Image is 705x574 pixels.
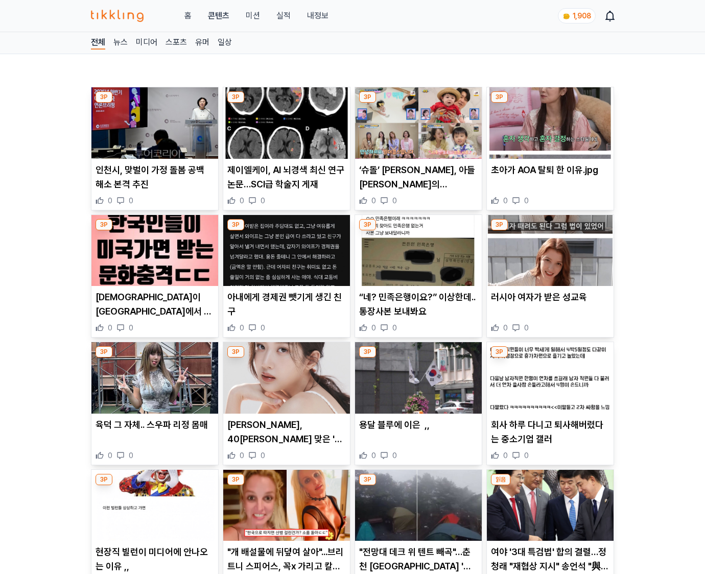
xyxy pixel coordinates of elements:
a: 일상 [218,36,232,50]
span: 0 [371,196,376,206]
a: 뉴스 [113,36,128,50]
div: 3P [491,219,508,230]
div: 읽음 [491,474,510,485]
div: 3P ‘슈돌’ 심형탁, 아들 하루의 최애 등극 실패에 ‘웃픈’ 서운함 고백 ‘슈돌’ [PERSON_NAME], 아들 [PERSON_NAME]의 [PERSON_NAME] 등극 ... [355,87,482,210]
img: ‘슈돌’ 심형탁, 아들 하루의 최애 등극 실패에 ‘웃픈’ 서운함 고백 [355,87,482,159]
p: 현장직 빌런이 미디어에 안나오는 이유 ,, [96,545,214,573]
div: 3P 제이엘케이, AI 뇌경색 최신 연구 논문…SCI급 학술지 게재 제이엘케이, AI 뇌경색 최신 연구 논문…SCI급 학술지 게재 0 0 [223,87,350,210]
span: 1,908 [573,12,591,20]
a: 미디어 [136,36,157,50]
div: 3P [227,91,244,103]
p: 제이엘케이, AI 뇌경색 최신 연구 논문…SCI급 학술지 게재 [227,163,346,192]
img: "전망대 데크 위 텐트 빼곡"…춘천 대룡산 '캠핑족 점령'에 눈살 [355,470,482,541]
a: 홈 [184,10,192,22]
div: 3P [96,346,112,357]
span: 0 [240,323,244,333]
span: 0 [392,196,397,206]
img: 러시아 여자가 받은 성교육 [487,215,614,286]
div: 3P [359,91,376,103]
span: 0 [371,323,376,333]
div: 3P [227,346,244,357]
p: 회사 하루 다니고 퇴사해버렸다는 중소기업 갤러 [491,418,609,446]
div: 3P [96,474,112,485]
img: 육덕 그 자체.. 스우파 리정 몸매 [91,342,218,414]
p: 아내에게 경제권 뺏기게 생긴 친구 [227,290,346,319]
button: 미션 [246,10,260,22]
div: 3P [491,91,508,103]
span: 0 [261,323,265,333]
img: coin [562,12,571,20]
p: [DEMOGRAPHIC_DATA]이 [GEOGRAPHIC_DATA]에서 살면 받는 문화충격 [96,290,214,319]
div: 3P 아내에게 경제권 뺏기게 생긴 친구 아내에게 경제권 뺏기게 생긴 친구 0 0 [223,214,350,338]
div: 3P 회사 하루 다니고 퇴사해버렸다는 중소기업 갤러 회사 하루 다니고 퇴사해버렸다는 중소기업 갤러 0 0 [486,342,614,465]
p: 러시아 여자가 받은 성교육 [491,290,609,304]
div: 3P [227,474,244,485]
div: 3P [359,346,376,357]
a: 유머 [195,36,209,50]
div: 3P [359,474,376,485]
span: 0 [261,196,265,206]
p: "개 배설물에 뒤덮여 살아"...브리트니 스피어스, 꼭x 가리고 칼춤까지 추는 충격적인 최근 근황 [227,545,346,573]
span: 0 [524,323,529,333]
div: 3P 육덕 그 자체.. 스우파 리정 몸매 육덕 그 자체.. 스우파 리정 몸매 0 0 [91,342,219,465]
div: 3P [96,91,112,103]
span: 0 [108,323,112,333]
div: 3P 초아가 AOA 탈퇴 한 이유.jpg 초아가 AOA 탈퇴 한 이유.jpg 0 0 [486,87,614,210]
img: "개 배설물에 뒤덮여 살아"...브리트니 스피어스, 꼭x 가리고 칼춤까지 추는 충격적인 최근 근황 [223,470,350,541]
img: 여야 '3대 특검법' 합의 결렬…정청래 "재협상 지시" 송언석 "與 합의 파기 책임 져야"(종합) [487,470,614,541]
span: 0 [261,450,265,461]
span: 0 [503,450,508,461]
img: 초아가 AOA 탈퇴 한 이유.jpg [487,87,614,159]
span: 0 [240,196,244,206]
div: 3P [227,219,244,230]
p: 육덕 그 자체.. 스우파 리정 몸매 [96,418,214,432]
a: 전체 [91,36,105,50]
img: “네? 민족은행이요?” 이상한데.. 통장사본 보내봐요 [355,215,482,286]
img: 용달 블루에 이은 ,, [355,342,482,414]
p: [PERSON_NAME], 40[PERSON_NAME] 맞은 '골든디스크어워즈' MC 확정…성시경과 호흡 맞춘다 [227,418,346,446]
span: 0 [503,196,508,206]
span: 0 [129,323,133,333]
p: "전망대 데크 위 텐트 빼곡"…춘천 [GEOGRAPHIC_DATA] '캠핑족 점령'에 눈살 [359,545,478,573]
div: 3P [96,219,112,230]
p: ‘슈돌’ [PERSON_NAME], 아들 [PERSON_NAME]의 [PERSON_NAME] 등극 실패에 ‘웃픈’ 서운함 고백 [359,163,478,192]
div: 3P 용달 블루에 이은 ,, 용달 블루에 이은 ,, 0 0 [355,342,482,465]
p: 초아가 AOA 탈퇴 한 이유.jpg [491,163,609,177]
div: 3P 문가영, 40주년 맞은 '골든디스크어워즈' MC 확정…성시경과 호흡 맞춘다 [PERSON_NAME], 40[PERSON_NAME] 맞은 '골든디스크어워즈' MC 확정…성... [223,342,350,465]
span: 0 [371,450,376,461]
img: 회사 하루 다니고 퇴사해버렸다는 중소기업 갤러 [487,342,614,414]
span: 0 [108,450,112,461]
div: 3P 한국인들이 미국에서 살면 받는 문화충격 [DEMOGRAPHIC_DATA]이 [GEOGRAPHIC_DATA]에서 살면 받는 문화충격 0 0 [91,214,219,338]
p: 용달 블루에 이은 ,, [359,418,478,432]
img: 티끌링 [91,10,144,22]
a: 콘텐츠 [208,10,229,22]
span: 0 [129,196,133,206]
span: 0 [240,450,244,461]
a: 스포츠 [166,36,187,50]
div: 3P “네? 민족은행이요?” 이상한데.. 통장사본 보내봐요 “네? 민족은행이요?” 이상한데.. 통장사본 보내봐요 0 0 [355,214,482,338]
div: 3P 인천시, 맞벌이 가정 돌봄 공백 해소 본격 추진 인천시, 맞벌이 가정 돌봄 공백 해소 본격 추진 0 0 [91,87,219,210]
img: 한국인들이 미국에서 살면 받는 문화충격 [91,215,218,286]
a: 내정보 [307,10,328,22]
span: 0 [524,196,529,206]
span: 0 [129,450,133,461]
img: 제이엘케이, AI 뇌경색 최신 연구 논문…SCI급 학술지 게재 [223,87,350,159]
div: 3P [359,219,376,230]
img: 인천시, 맞벌이 가정 돌봄 공백 해소 본격 추진 [91,87,218,159]
img: 아내에게 경제권 뺏기게 생긴 친구 [223,215,350,286]
p: 여야 '3대 특검법' 합의 결렬…정청래 "재협상 지시" 송언석 "與 합의 파기 책임 져야"(종합) [491,545,609,573]
p: “네? 민족은행이요?” 이상한데.. 통장사본 보내봐요 [359,290,478,319]
span: 0 [524,450,529,461]
a: 실적 [276,10,291,22]
div: 3P [491,346,508,357]
p: 인천시, 맞벌이 가정 돌봄 공백 해소 본격 추진 [96,163,214,192]
span: 0 [108,196,112,206]
span: 0 [392,450,397,461]
a: coin 1,908 [558,8,594,23]
span: 0 [503,323,508,333]
img: 문가영, 40주년 맞은 '골든디스크어워즈' MC 확정…성시경과 호흡 맞춘다 [223,342,350,414]
span: 0 [392,323,397,333]
div: 3P 러시아 여자가 받은 성교육 러시아 여자가 받은 성교육 0 0 [486,214,614,338]
img: 현장직 빌런이 미디어에 안나오는 이유 ,, [91,470,218,541]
